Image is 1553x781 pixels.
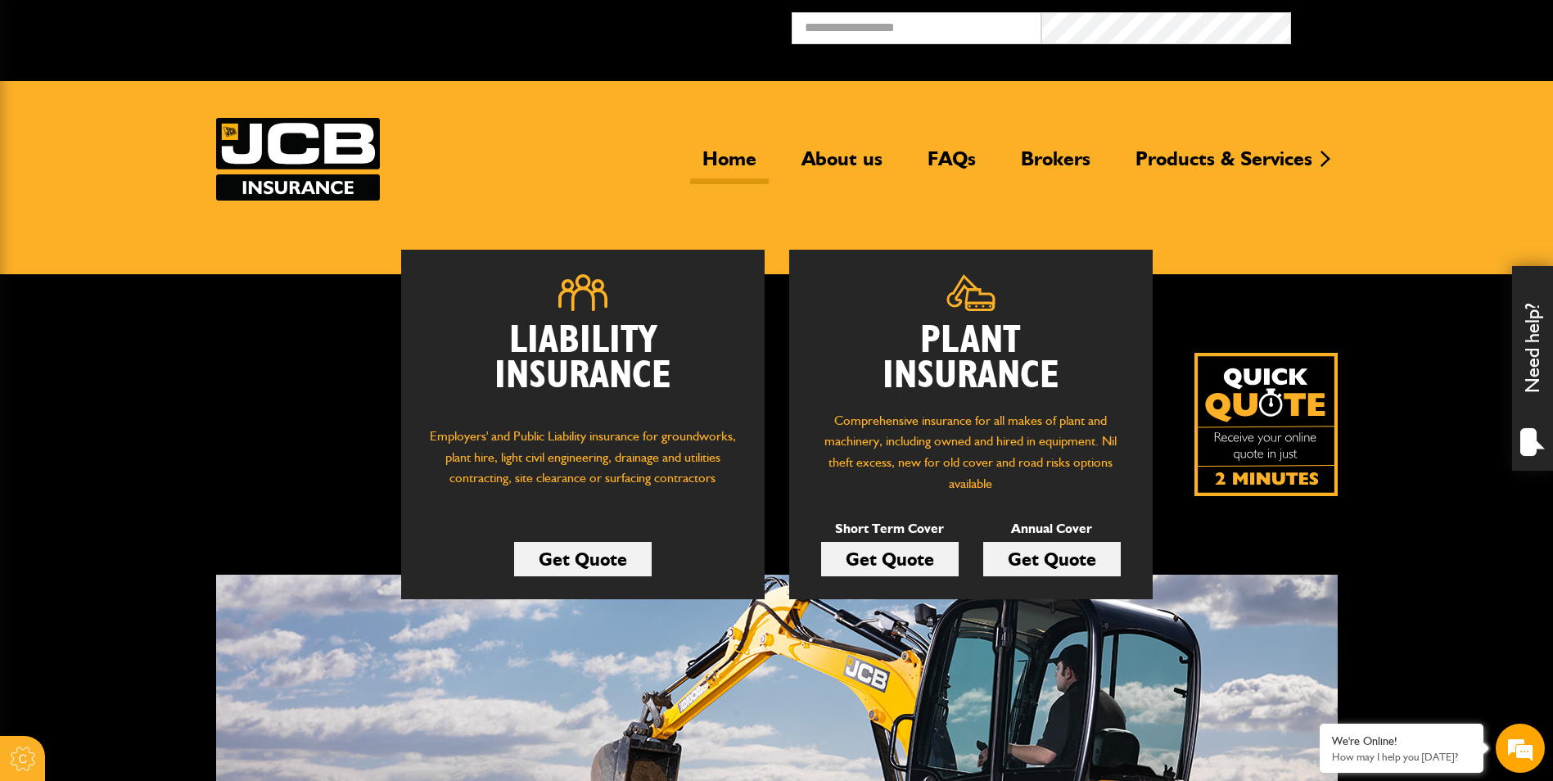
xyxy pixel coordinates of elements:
p: Short Term Cover [821,518,959,539]
img: Quick Quote [1194,353,1338,496]
button: Broker Login [1291,12,1541,38]
div: Need help? [1512,266,1553,471]
a: FAQs [915,147,988,184]
p: Employers' and Public Liability insurance for groundworks, plant hire, light civil engineering, d... [426,426,740,504]
a: Products & Services [1123,147,1325,184]
p: How may I help you today? [1332,751,1471,763]
img: JCB Insurance Services logo [216,118,380,201]
p: Annual Cover [983,518,1121,539]
a: Get your insurance quote isn just 2-minutes [1194,353,1338,496]
a: Brokers [1009,147,1103,184]
p: Comprehensive insurance for all makes of plant and machinery, including owned and hired in equipm... [814,410,1128,494]
a: JCB Insurance Services [216,118,380,201]
a: Get Quote [514,542,652,576]
a: Home [690,147,769,184]
a: Get Quote [983,542,1121,576]
a: About us [789,147,895,184]
div: We're Online! [1332,734,1471,748]
h2: Liability Insurance [426,323,740,410]
h2: Plant Insurance [814,323,1128,394]
a: Get Quote [821,542,959,576]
